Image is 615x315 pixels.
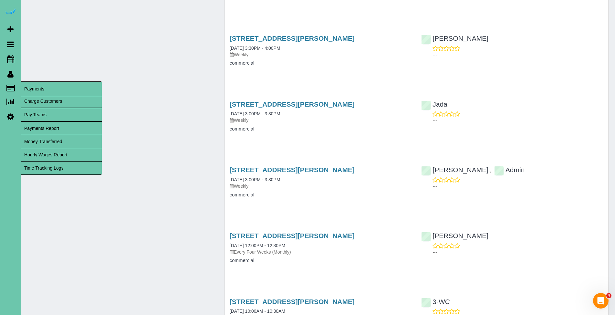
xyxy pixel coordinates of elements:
a: [STREET_ADDRESS][PERSON_NAME] [230,35,355,42]
p: Weekly [230,183,412,189]
a: [DATE] 3:30PM - 4:00PM [230,46,280,51]
p: --- [433,117,603,124]
ul: Payments [21,94,102,175]
p: Weekly [230,51,412,58]
a: [DATE] 10:00AM - 10:30AM [230,309,285,314]
p: Every Four Weeks (Monthly) [230,249,412,255]
a: [DATE] 3:00PM - 3:30PM [230,111,280,116]
a: [PERSON_NAME] [421,166,488,173]
span: Payments [21,81,102,96]
a: Money Transferred [21,135,102,148]
span: , [490,168,491,173]
a: Hourly Wages Report [21,148,102,161]
a: Time Tracking Logs [21,162,102,174]
h4: commercial [230,126,412,132]
p: --- [433,183,603,190]
a: [PERSON_NAME] [421,232,488,239]
a: [DATE] 12:00PM - 12:30PM [230,243,285,248]
a: [PERSON_NAME] [421,35,488,42]
h4: commercial [230,192,412,198]
p: --- [433,52,603,58]
p: --- [433,249,603,256]
a: [STREET_ADDRESS][PERSON_NAME] [230,232,355,239]
a: Jada [421,100,447,108]
a: [STREET_ADDRESS][PERSON_NAME] [230,100,355,108]
a: Charge Customers [21,95,102,108]
a: Payments Report [21,122,102,135]
a: Admin [494,166,525,173]
h4: commercial [230,60,412,66]
a: [STREET_ADDRESS][PERSON_NAME] [230,166,355,173]
a: Pay Teams [21,108,102,121]
a: [STREET_ADDRESS][PERSON_NAME] [230,298,355,305]
img: Automaid Logo [4,6,17,16]
p: Weekly [230,117,412,123]
a: [DATE] 3:00PM - 3:30PM [230,177,280,182]
iframe: Intercom live chat [593,293,609,309]
h4: commercial [230,258,412,263]
a: 3-WC [421,298,450,305]
span: 4 [606,293,611,298]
